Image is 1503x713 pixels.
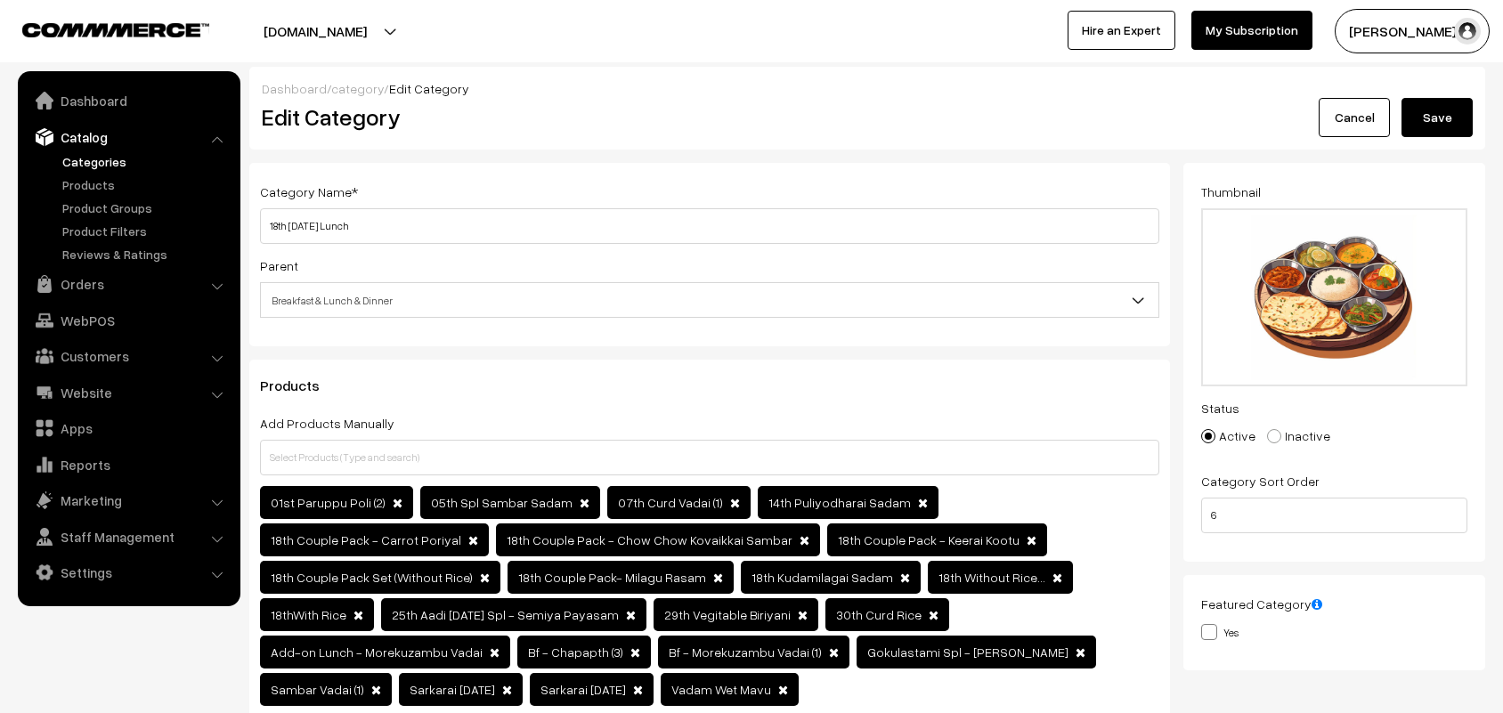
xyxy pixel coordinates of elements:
a: Categories [58,152,234,171]
a: Website [22,377,234,409]
a: My Subscription [1191,11,1312,50]
label: Parent [260,256,298,275]
label: Inactive [1267,426,1330,445]
a: Dashboard [22,85,234,117]
a: Orders [22,268,234,300]
span: 29th Vegitable Biriyani [664,607,791,622]
input: Category Name [260,208,1159,244]
a: Dashboard [262,81,327,96]
div: / / [262,79,1473,98]
button: [PERSON_NAME] s… [1335,9,1490,53]
h2: Edit Category [262,103,1164,131]
span: 30th Curd Rice [836,607,922,622]
span: 18th Without Rice... [938,570,1045,585]
span: Sarkarai [DATE] [410,682,495,697]
span: 18thWith Rice [271,607,346,622]
a: Staff Management [22,521,234,553]
a: category [331,81,384,96]
button: Save [1401,98,1473,137]
span: Products [260,377,341,394]
span: Edit Category [389,81,469,96]
a: Reviews & Ratings [58,245,234,263]
label: Category Sort Order [1201,472,1320,490]
a: Apps [22,412,234,444]
span: Vadam Wet Mavu [671,682,771,697]
a: Cancel [1319,98,1390,137]
a: Hire an Expert [1068,11,1175,50]
a: Product Filters [58,222,234,240]
a: COMMMERCE [22,18,178,39]
a: Marketing [22,484,234,516]
span: Breakfast & Lunch & Dinner [260,282,1159,318]
span: 18th Couple Pack - Keerai Kootu [838,532,1020,547]
a: Product Groups [58,199,234,217]
label: Add Products Manually [260,414,394,433]
span: 18th Couple Pack - Carrot Poriyal [271,532,461,547]
a: Reports [22,449,234,481]
input: Enter Number [1201,498,1468,533]
span: Bf - Chapapth (3) [528,644,623,660]
span: Sambar Vadai (1) [271,682,364,697]
span: 18th Couple Pack - Chow Chow Kovaikkai Sambar [507,532,792,547]
label: Yes [1201,622,1239,641]
label: Status [1201,399,1239,417]
a: WebPOS [22,304,234,336]
label: Active [1201,426,1255,445]
span: Bf - Morekuzambu Vadai (1) [669,644,822,660]
a: Settings [22,556,234,588]
span: 01st Paruppu Poli (2) [271,495,386,510]
span: 25th Aadi [DATE] Spl - Semiya Payasam [392,607,619,622]
span: 18th Kudamilagai Sadam [751,570,893,585]
img: user [1454,18,1481,45]
label: Category Name [260,182,358,201]
span: Sarkarai [DATE] [540,682,626,697]
label: Featured Category [1201,595,1322,613]
span: 07th Curd Vadai (1) [618,495,723,510]
span: 05th Spl Sambar Sadam [431,495,573,510]
span: 14th Puliyodharai Sadam [768,495,911,510]
a: Products [58,175,234,194]
input: Select Products (Type and search) [260,440,1159,475]
span: Gokulastami Spl - [PERSON_NAME] [867,644,1068,660]
button: [DOMAIN_NAME] [201,9,429,53]
img: COMMMERCE [22,23,209,36]
span: 18th Couple Pack Set (Without Rice) [271,570,473,585]
span: Breakfast & Lunch & Dinner [261,285,1158,316]
a: Catalog [22,121,234,153]
a: Customers [22,340,234,372]
span: 18th Couple Pack- Milagu Rasam [518,570,706,585]
span: Add-on Lunch - Morekuzambu Vadai [271,644,483,660]
label: Thumbnail [1201,182,1261,201]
